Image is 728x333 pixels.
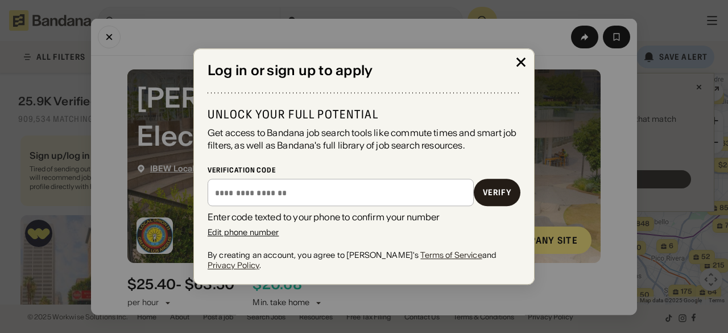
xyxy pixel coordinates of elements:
div: By creating an account, you agree to [PERSON_NAME]'s and . [208,250,520,270]
div: Enter code texted to your phone to confirm your number [208,211,520,223]
div: Verify [483,188,511,196]
div: Unlock your full potential [208,107,520,122]
a: Terms of Service [420,250,482,260]
div: Log in or sign up to apply [208,63,520,79]
div: Verification Code [208,166,520,175]
div: Edit phone number [208,228,279,236]
div: Get access to Bandana job search tools like commute times and smart job filters, as well as Banda... [208,126,520,152]
a: Privacy Policy [208,260,259,270]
